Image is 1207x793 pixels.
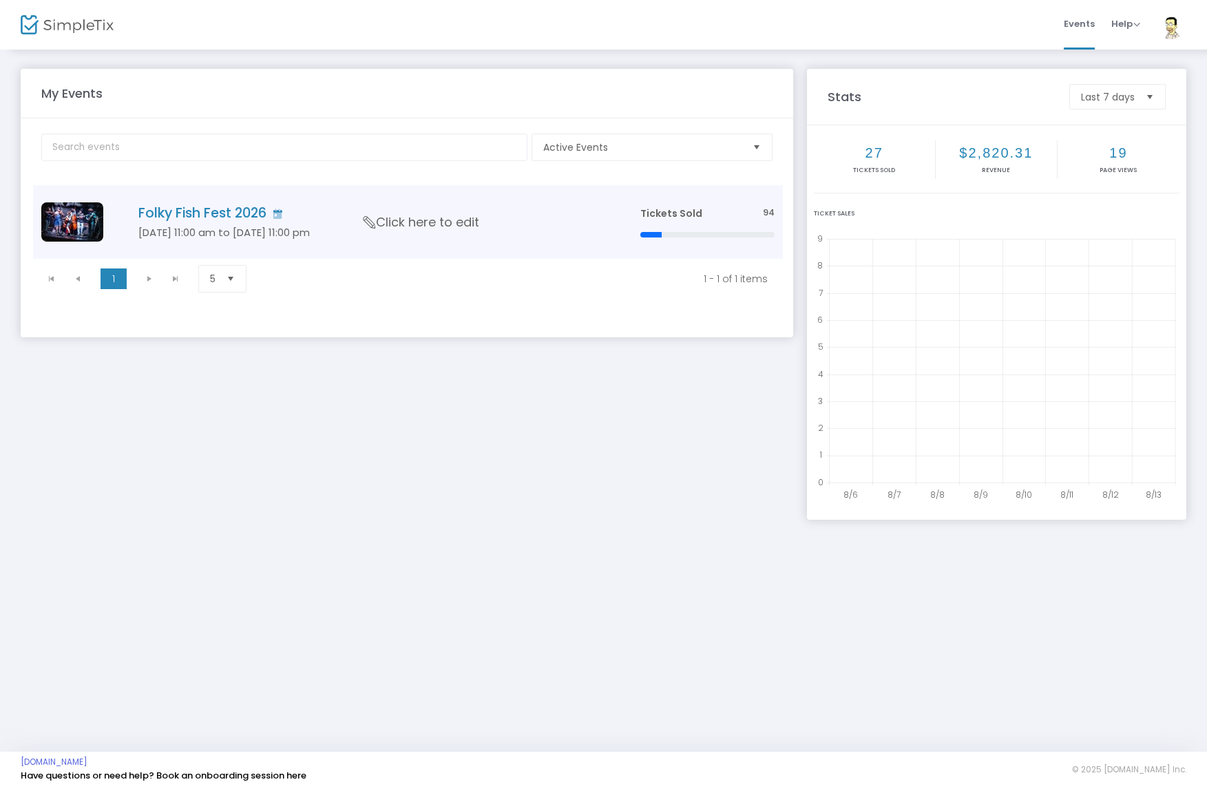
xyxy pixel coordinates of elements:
[1072,764,1186,775] span: © 2025 [DOMAIN_NAME] Inc.
[763,207,775,220] span: 94
[1016,489,1032,500] text: 8/10
[101,268,127,289] span: Page 1
[1059,145,1178,161] h2: 19
[818,341,823,352] text: 5
[815,145,934,161] h2: 27
[937,166,1056,176] p: Revenue
[817,233,823,244] text: 9
[818,395,823,407] text: 3
[33,185,783,259] div: Data table
[1102,489,1119,500] text: 8/12
[843,489,858,500] text: 8/6
[974,489,988,500] text: 8/9
[41,134,527,161] input: Search events
[930,489,945,500] text: 8/8
[138,205,599,221] h4: Folky Fish Fest 2026
[364,213,479,231] span: Click here to edit
[815,166,934,176] p: Tickets sold
[543,140,742,154] span: Active Events
[221,266,240,292] button: Select
[814,209,1179,219] div: Ticket Sales
[818,368,823,379] text: 4
[1140,85,1159,109] button: Select
[821,87,1062,106] m-panel-title: Stats
[1146,489,1162,500] text: 8/13
[747,134,766,160] button: Select
[1111,17,1140,30] span: Help
[937,145,1056,161] h2: $2,820.31
[640,207,702,220] span: Tickets Sold
[819,449,822,461] text: 1
[21,757,87,768] a: [DOMAIN_NAME]
[818,476,823,488] text: 0
[138,226,599,239] h5: [DATE] 11:00 am to [DATE] 11:00 pm
[819,286,823,298] text: 7
[41,202,103,242] img: Debutants-1-scaled.jpg
[1064,6,1095,41] span: Events
[817,314,823,326] text: 6
[1081,90,1135,104] span: Last 7 days
[817,260,823,271] text: 8
[1060,489,1073,500] text: 8/11
[210,272,216,286] span: 5
[271,272,768,286] kendo-pager-info: 1 - 1 of 1 items
[34,84,779,103] m-panel-title: My Events
[818,422,823,434] text: 2
[1059,166,1178,176] p: Page Views
[887,489,900,500] text: 8/7
[21,769,306,782] a: Have questions or need help? Book an onboarding session here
